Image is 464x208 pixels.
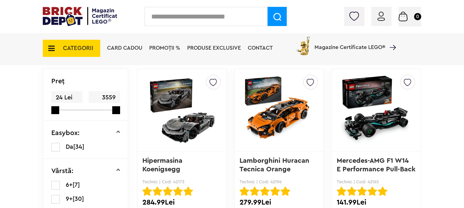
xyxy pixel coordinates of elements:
[187,45,241,51] a: Produse exclusive
[153,186,162,196] img: Evaluare cu stele
[142,198,221,207] div: 284.99Lei
[66,144,73,150] span: Da
[385,36,396,41] a: Magazine Certificate LEGO®
[73,196,84,202] span: [30]
[260,186,270,196] img: Evaluare cu stele
[243,62,315,158] img: Lamborghini Huracan Tecnica Orange
[89,91,120,112] span: 3559 Lei
[107,45,142,51] a: Card Cadou
[142,186,152,196] img: Evaluare cu stele
[337,186,346,196] img: Evaluare cu stele
[240,157,311,173] a: Lamborghini Huracan Tecnica Orange
[368,186,377,196] img: Evaluare cu stele
[281,186,290,196] img: Evaluare cu stele
[66,196,73,202] span: 9+
[250,186,259,196] img: Evaluare cu stele
[146,62,218,158] img: Hipermasina Koenigsegg Jesko Gri Absolut
[347,186,357,196] img: Evaluare cu stele
[337,179,416,184] p: Technic | Cod: 42165
[183,186,193,196] img: Evaluare cu stele
[142,157,209,190] a: Hipermasina Koenigsegg [PERSON_NAME] Gri Absolut
[378,186,387,196] img: Evaluare cu stele
[240,198,319,207] div: 279.99Lei
[248,45,273,51] a: Contact
[414,13,421,20] small: 0
[63,45,93,51] span: CATEGORII
[337,198,416,207] div: 141.99Lei
[240,186,249,196] img: Evaluare cu stele
[51,130,80,136] p: Easybox:
[73,144,84,150] span: [34]
[357,186,367,196] img: Evaluare cu stele
[337,157,415,173] a: Mercedes-AMG F1 W14 E Performance Pull-Back
[73,182,80,188] span: [7]
[66,182,73,188] span: 6+
[173,186,183,196] img: Evaluare cu stele
[51,78,65,85] p: Preţ
[149,45,180,51] a: PROMOȚII %
[51,91,82,104] span: 24 Lei
[314,35,385,51] span: Magazine Certificate LEGO®
[270,186,280,196] img: Evaluare cu stele
[142,179,221,184] p: Technic | Cod: 42173
[163,186,172,196] img: Evaluare cu stele
[51,168,74,174] p: Vârstă:
[340,62,412,158] img: Mercedes-AMG F1 W14 E Performance Pull-Back
[240,179,319,184] p: Technic | Cod: 42196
